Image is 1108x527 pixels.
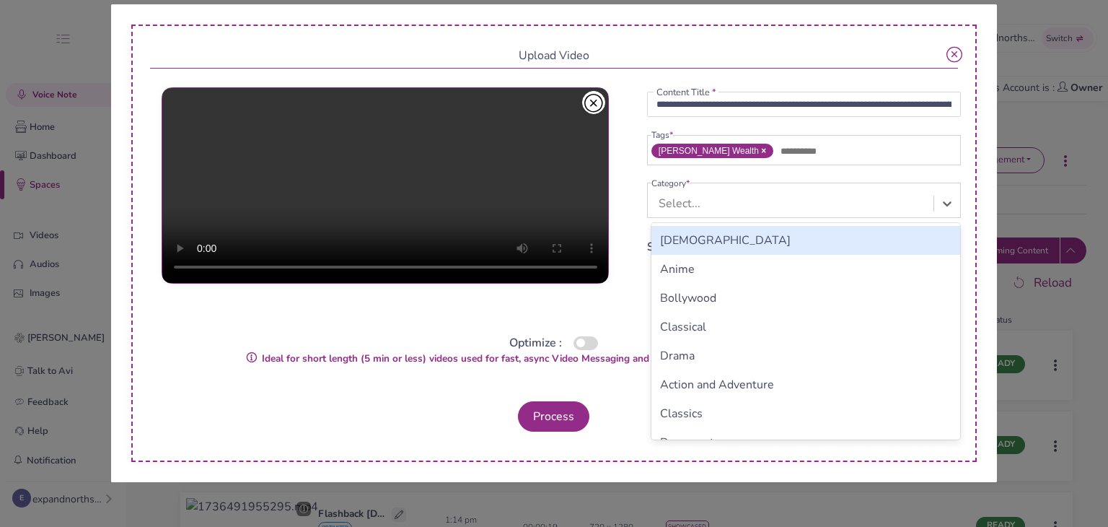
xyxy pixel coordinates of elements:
legend: Category [651,177,690,190]
button: Process [518,401,589,432]
div: Anime [651,255,961,284]
div: Classical [651,313,961,341]
div: Classics [651,399,961,428]
div: Select... [659,195,700,212]
label: Content Title [656,88,717,97]
span: Optimize : [509,334,562,352]
legend: Tags [651,129,673,141]
div: Action and Adventure [651,370,961,399]
div: [DEMOGRAPHIC_DATA] [651,226,961,255]
div: Bollywood [651,284,961,313]
div: Drama [651,341,961,370]
span: Size: [647,239,672,255]
strong: Ideal for short length (5 min or less) videos used for fast, async Video Messaging and sharing. O... [247,352,861,365]
div: Documentary [651,428,961,457]
span: [PERSON_NAME] Wealth [651,144,774,158]
div: Upload Video [150,43,959,69]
